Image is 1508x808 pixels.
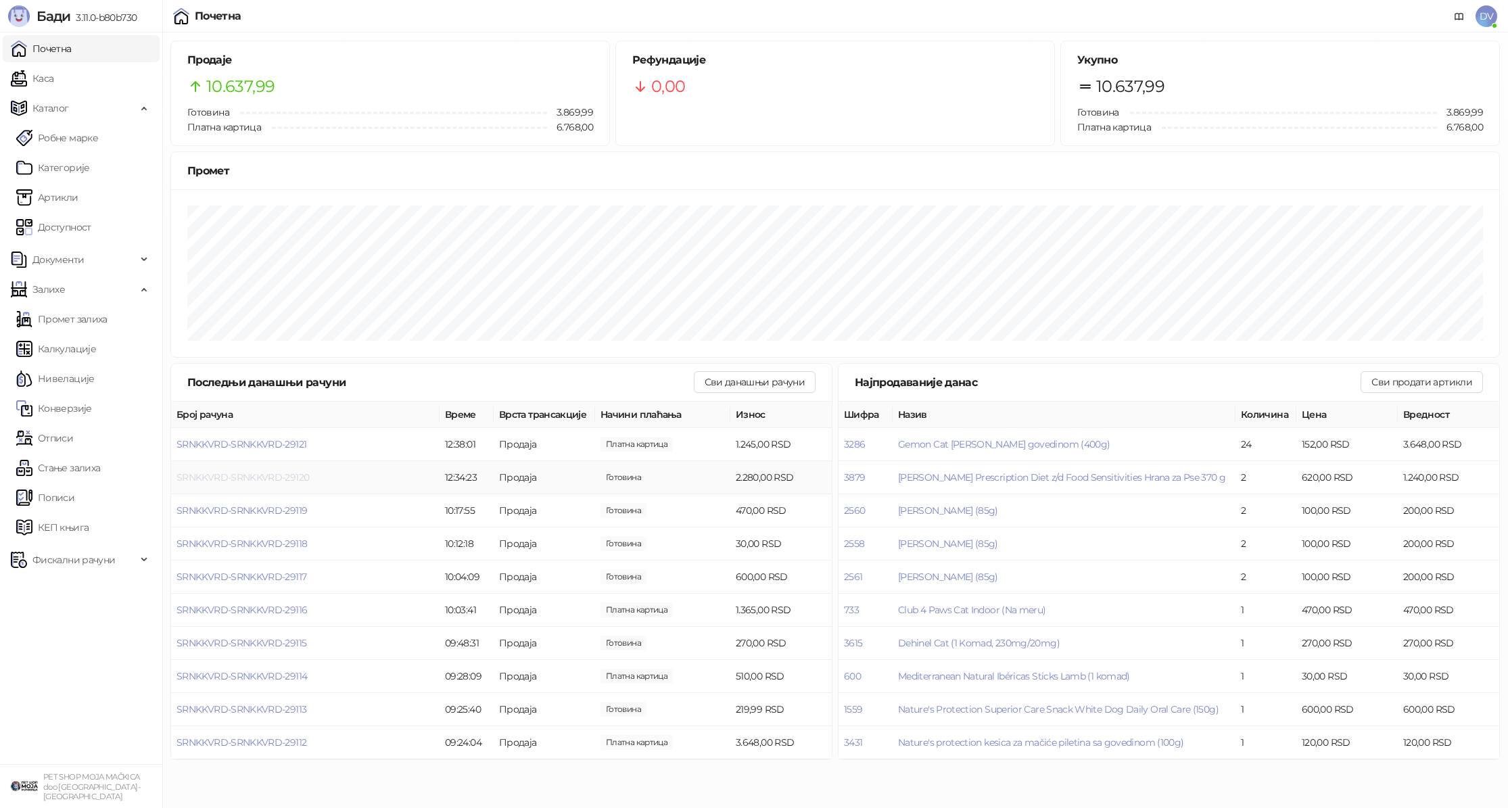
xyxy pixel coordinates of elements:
[494,660,595,693] td: Продаја
[1476,5,1497,27] span: DV
[16,484,74,511] a: Пописи
[16,124,98,151] a: Робне марке
[440,627,494,660] td: 09:48:31
[730,428,832,461] td: 1.245,00 RSD
[651,74,685,99] span: 0,00
[1448,5,1470,27] a: Документација
[16,514,89,541] a: КЕП књига
[600,602,673,617] span: 1.365,00
[494,428,595,461] td: Продаја
[176,703,306,715] button: SRNKKVRD-SRNKKVRD-29113
[1077,52,1483,68] h5: Укупно
[1398,660,1499,693] td: 30,00 RSD
[176,736,306,748] button: SRNKKVRD-SRNKKVRD-29112
[16,395,92,422] a: Конверзије
[844,637,862,649] button: 3615
[176,571,306,583] button: SRNKKVRD-SRNKKVRD-29117
[494,726,595,759] td: Продаја
[187,52,593,68] h5: Продаје
[1398,693,1499,726] td: 600,00 RSD
[440,428,494,461] td: 12:38:01
[1437,105,1483,120] span: 3.869,99
[8,5,30,27] img: Logo
[494,402,595,428] th: Врста трансакције
[898,703,1219,715] button: Nature's Protection Superior Care Snack White Dog Daily Oral Care (150g)
[494,693,595,726] td: Продаја
[600,536,646,551] span: 30,00
[1096,74,1164,99] span: 10.637,99
[730,627,832,660] td: 270,00 RSD
[730,561,832,594] td: 600,00 RSD
[494,561,595,594] td: Продаја
[1296,461,1398,494] td: 620,00 RSD
[494,494,595,527] td: Продаја
[176,438,306,450] button: SRNKKVRD-SRNKKVRD-29121
[898,604,1046,616] button: Club 4 Paws Cat Indoor (Na meru)
[1235,660,1296,693] td: 1
[16,214,91,241] a: Доступност
[1235,594,1296,627] td: 1
[32,276,65,303] span: Залихе
[898,438,1110,450] span: Gemon Cat [PERSON_NAME] govedinom (400g)
[547,120,593,135] span: 6.768,00
[16,454,100,481] a: Стање залиха
[855,374,1361,391] div: Најпродаваније данас
[844,571,862,583] button: 2561
[176,604,307,616] button: SRNKKVRD-SRNKKVRD-29116
[898,538,998,550] button: [PERSON_NAME] (85g)
[898,504,998,517] button: [PERSON_NAME] (85g)
[600,503,646,518] span: 470,00
[1296,494,1398,527] td: 100,00 RSD
[171,402,440,428] th: Број рачуна
[1235,494,1296,527] td: 2
[16,335,96,362] a: Калкулације
[1398,594,1499,627] td: 470,00 RSD
[440,461,494,494] td: 12:34:23
[839,402,893,428] th: Шифра
[898,471,1225,483] button: [PERSON_NAME] Prescription Diet z/d Food Sensitivities Hrana za Pse 370 g
[176,670,307,682] button: SRNKKVRD-SRNKKVRD-29114
[1398,494,1499,527] td: 200,00 RSD
[730,660,832,693] td: 510,00 RSD
[11,773,38,800] img: 64x64-companyLogo-9f44b8df-f022-41eb-b7d6-300ad218de09.png
[898,670,1130,682] span: Mediterranean Natural Ibéricas Sticks Lamb (1 komad)
[1398,461,1499,494] td: 1.240,00 RSD
[1235,402,1296,428] th: Количина
[844,538,864,550] button: 2558
[16,154,90,181] a: Категорије
[1235,627,1296,660] td: 1
[730,461,832,494] td: 2.280,00 RSD
[176,504,307,517] span: SRNKKVRD-SRNKKVRD-29119
[1398,527,1499,561] td: 200,00 RSD
[1296,693,1398,726] td: 600,00 RSD
[600,437,673,452] span: 1.245,00
[1296,627,1398,660] td: 270,00 RSD
[176,538,307,550] button: SRNKKVRD-SRNKKVRD-29118
[844,438,865,450] button: 3286
[440,693,494,726] td: 09:25:40
[694,371,816,393] button: Сви данашњи рачуни
[898,736,1183,748] button: Nature's protection kesica za mačiće piletina sa govedinom (100g)
[547,105,593,120] span: 3.869,99
[1398,726,1499,759] td: 120,00 RSD
[494,527,595,561] td: Продаја
[600,702,646,717] span: 500,00
[32,246,84,273] span: Документи
[440,402,494,428] th: Време
[187,121,261,133] span: Платна картица
[37,8,70,24] span: Бади
[844,670,861,682] button: 600
[844,703,862,715] button: 1559
[195,11,241,22] div: Почетна
[440,561,494,594] td: 10:04:09
[1077,106,1119,118] span: Готовина
[176,471,309,483] span: SRNKKVRD-SRNKKVRD-29120
[1398,428,1499,461] td: 3.648,00 RSD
